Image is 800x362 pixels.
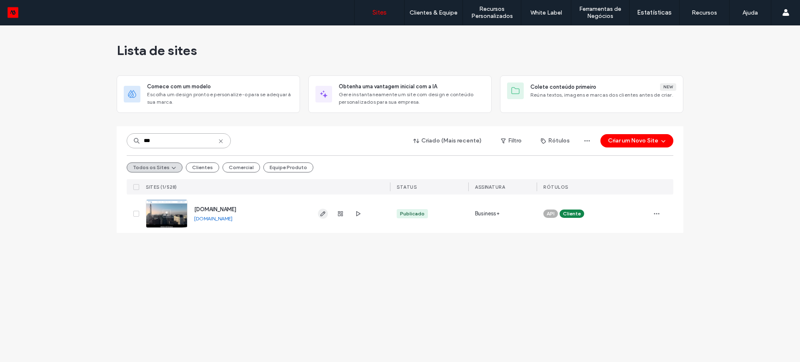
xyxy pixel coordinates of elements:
[463,5,521,20] label: Recursos Personalizados
[397,184,417,190] span: STATUS
[127,162,182,172] button: Todos os Sites
[475,210,500,218] span: Business+
[600,134,673,147] button: Criar um Novo Site
[547,210,555,217] span: API
[308,75,492,113] div: Obtenha uma vantagem inicial com a IAGere instantaneamente um site com design e conteúdo personal...
[410,9,457,16] label: Clientes & Equipe
[637,9,672,16] label: Estatísticas
[530,83,596,91] span: Colete conteúdo primeiro
[146,184,177,190] span: Sites (1/528)
[222,162,260,172] button: Comercial
[186,162,219,172] button: Clientes
[492,134,530,147] button: Filtro
[194,215,232,222] a: [DOMAIN_NAME]
[339,82,437,91] span: Obtenha uma vantagem inicial com a IA
[147,82,211,91] span: Comece com um modelo
[117,42,197,59] span: Lista de sites
[530,9,562,16] label: White Label
[543,184,568,190] span: Rótulos
[533,134,577,147] button: Rótulos
[530,91,676,99] span: Reúna textos, imagens e marcas dos clientes antes de criar.
[339,91,485,106] span: Gere instantaneamente um site com design e conteúdo personalizados para sua empresa.
[571,5,629,20] label: Ferramentas de Negócios
[475,184,505,190] span: Assinatura
[263,162,313,172] button: Equipe Produto
[147,91,293,106] span: Escolha um design pronto e personalize-o para se adequar à sua marca.
[742,9,758,16] label: Ajuda
[400,210,425,217] div: Publicado
[194,206,236,212] a: [DOMAIN_NAME]
[500,75,683,113] div: Colete conteúdo primeiroNewReúna textos, imagens e marcas dos clientes antes de criar.
[406,134,489,147] button: Criado (Mais recente)
[563,210,581,217] span: Cliente
[660,83,676,91] div: New
[117,75,300,113] div: Comece com um modeloEscolha um design pronto e personalize-o para se adequar à sua marca.
[692,9,717,16] label: Recursos
[18,6,40,13] span: Ajuda
[372,9,387,16] label: Sites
